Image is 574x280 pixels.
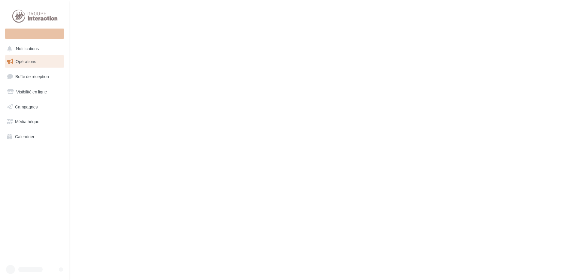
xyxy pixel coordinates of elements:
[5,29,64,39] div: Nouvelle campagne
[4,86,65,98] a: Visibilité en ligne
[4,55,65,68] a: Opérations
[4,115,65,128] a: Médiathèque
[15,104,38,109] span: Campagnes
[4,130,65,143] a: Calendrier
[16,89,47,94] span: Visibilité en ligne
[15,134,35,139] span: Calendrier
[16,59,36,64] span: Opérations
[4,70,65,83] a: Boîte de réception
[16,46,39,51] span: Notifications
[15,119,39,124] span: Médiathèque
[4,101,65,113] a: Campagnes
[15,74,49,79] span: Boîte de réception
